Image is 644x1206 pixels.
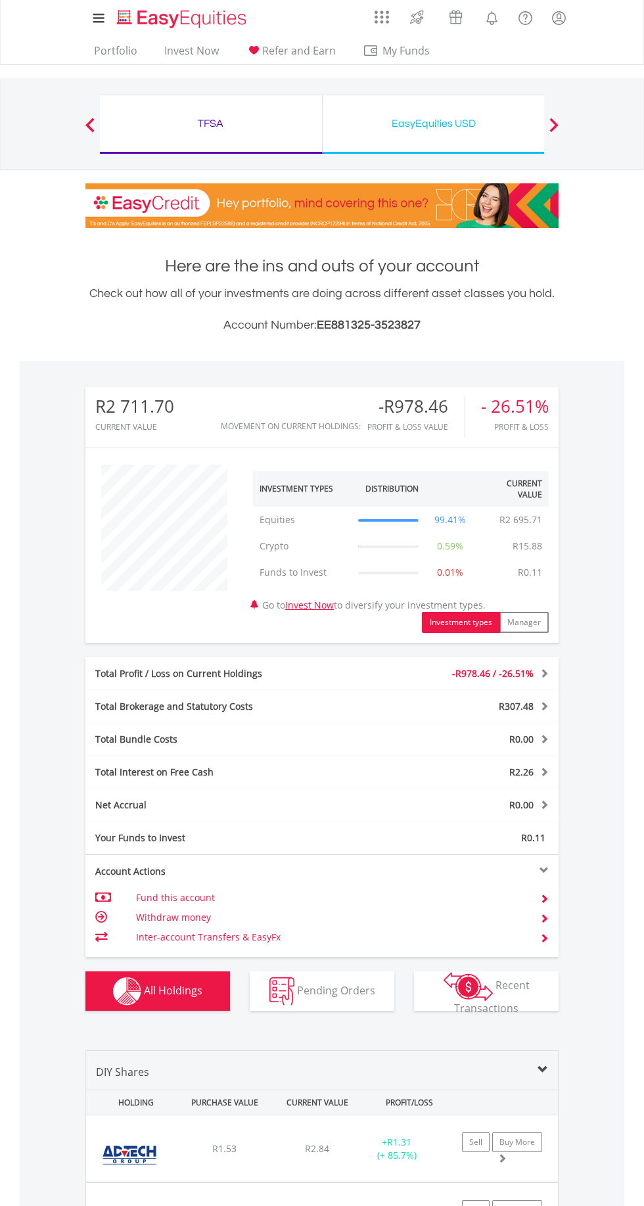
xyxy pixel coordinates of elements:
img: EQU.ZA.ADH.png [93,1132,167,1178]
img: grid-menu-icon.svg [375,10,389,24]
a: Notifications [475,3,509,30]
div: Net Accrual [85,799,361,812]
button: Recent Transactions [414,971,559,1011]
div: HOLDING [88,1090,177,1115]
img: vouchers-v2.svg [445,7,467,28]
img: holdings-wht.png [113,977,141,1006]
span: R2.26 [509,766,534,778]
img: pending_instructions-wht.png [269,977,294,1006]
td: 99.41% [425,507,474,533]
div: Total Interest on Free Cash [85,766,361,779]
a: Buy More [492,1132,542,1152]
img: transactions-zar-wht.png [444,972,493,1001]
div: Distribution [365,483,419,494]
div: Your Funds to Invest [85,831,322,845]
span: R0.00 [509,733,534,745]
div: Profit & Loss [481,423,549,431]
span: DIY Shares [96,1065,149,1079]
span: R1.31 [387,1136,411,1148]
div: PROFIT/LOSS [365,1090,454,1115]
h3: Account Number: [85,316,559,335]
td: Funds to Invest [253,559,352,586]
a: Invest Now [285,599,334,611]
th: Current Value [474,471,549,507]
div: PURCHASE VALUE [180,1090,269,1115]
a: Portfolio [89,44,143,64]
div: Profit & Loss Value [367,423,465,431]
a: FAQ's and Support [509,3,542,30]
td: Withdraw money [136,908,524,927]
div: Check out how all of your investments are doing across different asset classes you hold. [85,285,559,335]
td: 0.59% [425,533,474,559]
div: CURRENT VALUE [95,423,174,431]
img: thrive-v2.svg [406,7,428,28]
span: R0.00 [509,799,534,811]
a: Home page [112,3,252,30]
a: Vouchers [436,3,475,28]
button: All Holdings [85,971,230,1011]
img: EasyCredit Promotion Banner [85,183,559,228]
div: + (+ 85.7%) [356,1136,438,1162]
td: Fund this account [136,888,524,908]
a: My Profile [542,3,576,32]
button: Manager [499,612,549,633]
span: EE881325-3523827 [317,319,421,331]
td: 0.01% [425,559,474,586]
td: R2 695.71 [493,507,549,533]
button: Next [541,124,567,137]
span: All Holdings [144,983,202,997]
div: Account Actions [85,865,322,878]
div: EasyEquities USD [331,114,537,133]
span: R2.84 [305,1142,329,1155]
td: Equities [253,507,352,533]
div: -R978.46 [367,397,465,416]
img: EasyEquities_Logo.png [114,8,252,30]
a: Invest Now [159,44,224,64]
td: R0.11 [511,559,549,586]
span: R307.48 [499,700,534,712]
span: -R978.46 / -26.51% [452,667,534,680]
div: CURRENT VALUE [273,1090,362,1115]
button: Previous [77,124,103,137]
th: Investment Types [253,471,352,507]
a: Refer and Earn [241,44,341,64]
a: Sell [462,1132,490,1152]
td: Inter-account Transfers & EasyFx [136,927,524,947]
button: Pending Orders [250,971,394,1011]
span: Pending Orders [297,983,375,997]
div: - 26.51% [481,397,549,416]
div: Total Brokerage and Statutory Costs [85,700,361,713]
a: AppsGrid [366,3,398,24]
div: Total Bundle Costs [85,733,361,746]
h1: Here are the ins and outs of your account [85,254,559,278]
div: Go to to diversify your investment types. [243,458,559,633]
button: Investment types [422,612,500,633]
div: Total Profit / Loss on Current Holdings [85,667,361,680]
span: R0.11 [521,831,545,844]
span: Refer and Earn [262,43,336,58]
td: R15.88 [506,533,549,559]
div: R2 711.70 [95,397,174,416]
span: R1.53 [212,1142,237,1155]
div: TFSA [108,114,314,133]
div: Movement on Current Holdings: [221,422,361,430]
td: Crypto [253,533,352,559]
span: My Funds [363,42,449,59]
